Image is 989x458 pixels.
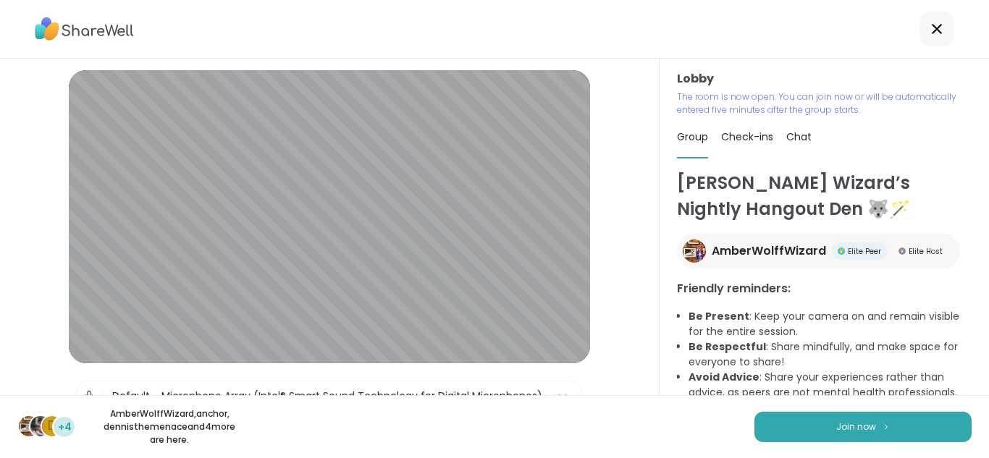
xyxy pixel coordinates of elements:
a: AmberWolffWizardAmberWolffWizardElite PeerElite PeerElite HostElite Host [677,234,960,268]
img: ShareWell Logo [35,12,134,46]
p: The room is now open. You can join now or will be automatically entered five minutes after the gr... [677,90,972,116]
img: anchor [30,416,51,436]
span: d [48,417,56,436]
span: Group [677,130,708,144]
span: Join now [836,420,876,433]
p: AmberWolffWizard , anchor , dennisthemenace and 4 more are here. [88,407,251,446]
h1: [PERSON_NAME] Wizard’s Nightly Hangout Den 🐺🪄 [677,170,972,222]
span: Elite Peer [848,246,881,257]
li: : Keep your camera on and remain visible for the entire session. [689,309,972,339]
img: Elite Peer [838,247,845,255]
span: Chat [786,130,812,144]
span: Check-ins [721,130,773,144]
b: Be Respectful [689,339,766,354]
li: : Share your experiences rather than advice, as peers are not mental health professionals. [689,370,972,400]
h3: Friendly reminders: [677,280,972,297]
img: Microphone [83,381,96,410]
div: Default - Microphone Array (Intel® Smart Sound Technology for Digital Microphones) [112,389,542,404]
span: | [101,381,105,410]
img: Elite Host [898,247,906,255]
li: : Share mindfully, and make space for everyone to share! [689,339,972,370]
span: AmberWolffWizard [712,242,826,260]
button: Join now [754,412,972,442]
span: Elite Host [909,246,943,257]
img: ShareWell Logomark [882,423,891,431]
b: Avoid Advice [689,370,759,384]
span: +4 [58,420,72,435]
h3: Lobby [677,70,972,88]
img: AmberWolffWizard [683,239,706,263]
b: Be Present [689,309,749,323]
img: AmberWolffWizard [19,416,39,436]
